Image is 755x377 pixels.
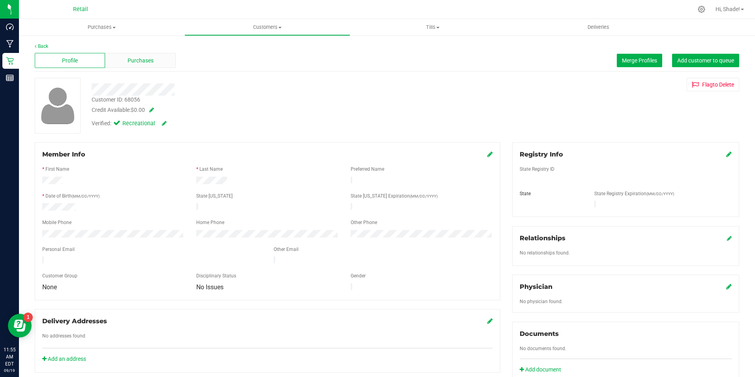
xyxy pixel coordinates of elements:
span: Retail [73,6,88,13]
div: Credit Available: [92,106,438,114]
span: Merge Profiles [622,57,657,64]
div: Manage settings [697,6,706,13]
label: Disciplinary Status [196,272,236,279]
label: Preferred Name [351,166,384,173]
label: Mobile Phone [42,219,71,226]
label: Gender [351,272,366,279]
span: Purchases [19,24,184,31]
span: Documents [520,330,559,337]
span: Delivery Addresses [42,317,107,325]
div: State [514,190,588,197]
span: Registry Info [520,151,563,158]
span: No documents found. [520,346,566,351]
span: Add customer to queue [677,57,734,64]
span: Relationships [520,234,565,242]
label: Last Name [199,166,223,173]
div: Verified: [92,119,167,128]
a: Add an address [42,356,86,362]
label: Customer Group [42,272,77,279]
label: State Registry Expiration [594,190,674,197]
label: State Registry ID [520,166,554,173]
p: 09/19 [4,368,15,373]
iframe: Resource center unread badge [23,313,33,322]
a: Deliveries [516,19,681,36]
span: Deliveries [577,24,620,31]
button: Merge Profiles [617,54,662,67]
span: No physician found. [520,299,563,304]
span: (MM/DD/YYYY) [646,192,674,196]
inline-svg: Reports [6,74,14,82]
span: Recreational [122,119,154,128]
label: Date of Birth [45,192,100,200]
a: Customers [184,19,350,36]
label: No addresses found [42,332,85,339]
span: Physician [520,283,552,290]
img: user-icon.png [37,85,79,126]
span: (MM/DD/YYYY) [72,194,100,198]
label: First Name [45,166,69,173]
label: State [US_STATE] [196,192,233,200]
span: Member Info [42,151,85,158]
button: Add customer to queue [672,54,739,67]
span: No Issues [196,283,223,291]
label: State [US_STATE] Expiration [351,192,438,200]
button: Flagto Delete [687,78,739,91]
span: None [42,283,57,291]
span: Tills [351,24,515,31]
span: Customers [185,24,349,31]
div: Customer ID: 68056 [92,96,140,104]
a: Add document [520,366,565,374]
span: (MM/DD/YYYY) [410,194,438,198]
label: Home Phone [196,219,224,226]
inline-svg: Retail [6,57,14,65]
label: Personal Email [42,246,75,253]
label: Other Phone [351,219,377,226]
inline-svg: Dashboard [6,23,14,31]
label: Other Email [274,246,299,253]
span: Hi, Shade! [716,6,740,12]
span: Purchases [128,57,154,65]
label: No relationships found. [520,249,570,256]
iframe: Resource center [8,314,32,337]
a: Purchases [19,19,184,36]
p: 11:55 AM EDT [4,346,15,368]
span: $0.00 [131,107,145,113]
a: Back [35,43,48,49]
span: Profile [62,57,78,65]
a: Tills [350,19,516,36]
inline-svg: Manufacturing [6,40,14,48]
